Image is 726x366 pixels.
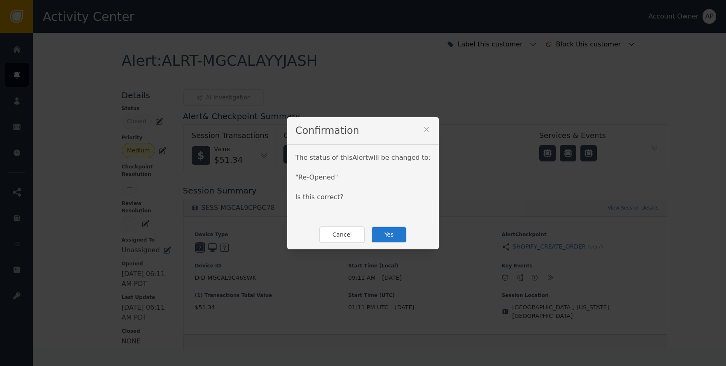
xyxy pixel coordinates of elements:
[287,117,439,145] div: Confirmation
[319,226,365,243] button: Cancel
[295,193,343,201] span: Is this correct?
[295,173,338,181] span: " Re-Opened "
[371,226,407,243] button: Yes
[295,154,431,161] span: The status of this Alert will be changed to:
